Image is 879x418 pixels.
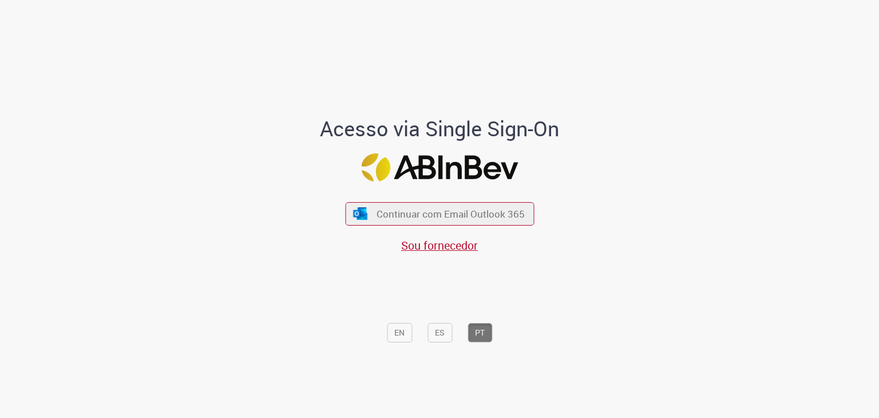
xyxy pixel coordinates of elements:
[468,323,492,342] button: PT
[361,153,518,182] img: Logo ABInBev
[281,117,599,140] h1: Acesso via Single Sign-On
[387,323,412,342] button: EN
[345,202,534,226] button: ícone Azure/Microsoft 360 Continuar com Email Outlook 365
[353,208,369,220] img: ícone Azure/Microsoft 360
[401,238,478,253] a: Sou fornecedor
[427,323,452,342] button: ES
[377,207,525,220] span: Continuar com Email Outlook 365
